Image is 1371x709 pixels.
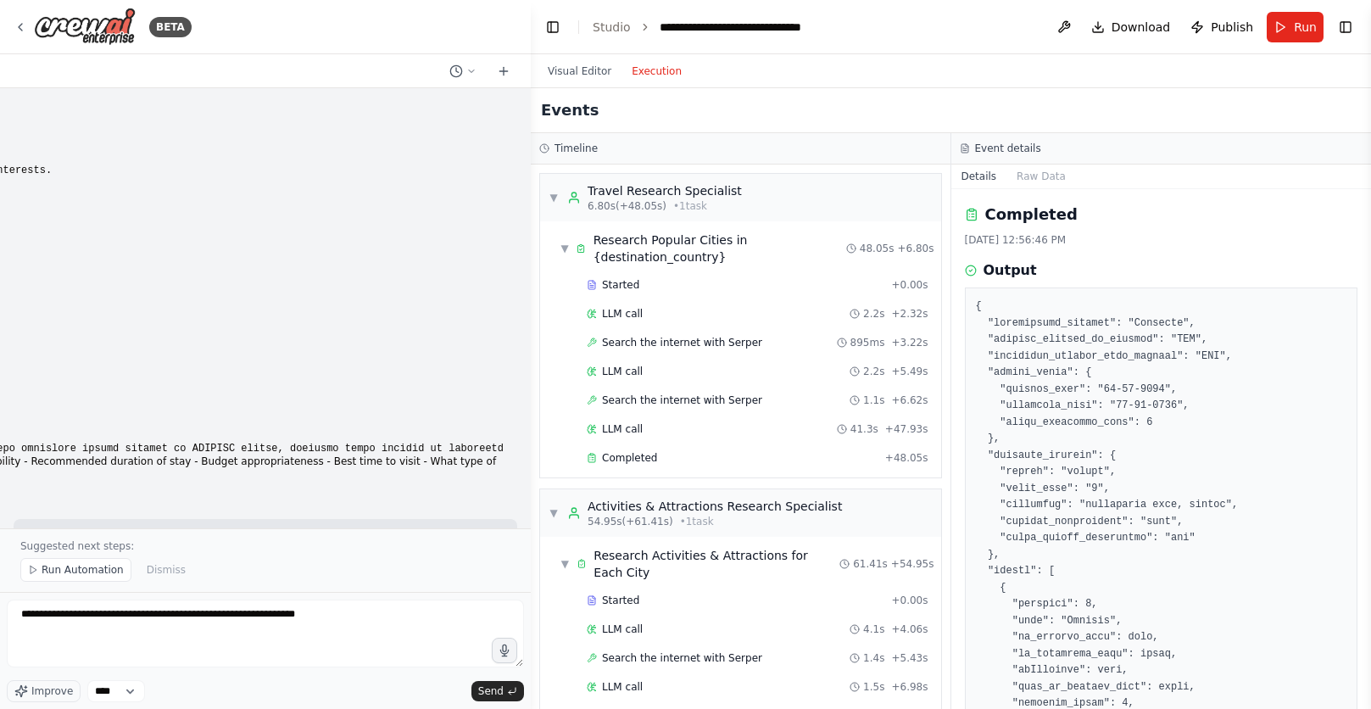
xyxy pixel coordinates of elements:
span: + 0.00s [891,594,928,607]
span: Started [602,594,639,607]
h3: Timeline [555,142,598,155]
h2: Completed [985,203,1078,226]
div: Travel Research Specialist [588,182,742,199]
div: [DATE] 12:56:46 PM [965,233,1358,247]
span: Run [1294,19,1317,36]
span: 48.05s [860,242,894,255]
div: Activities & Attractions Research Specialist [588,498,842,515]
span: + 47.93s [885,422,928,436]
nav: breadcrumb [593,19,801,36]
div: Research Popular Cities in {destination_country} [594,232,846,265]
span: 4.1s [863,622,884,636]
button: Send [471,681,524,701]
span: ▼ [549,506,559,520]
span: + 3.22s [891,336,928,349]
a: Studio [593,20,631,34]
span: 1.4s [863,651,884,665]
span: 1.1s [863,394,884,407]
button: Execution [621,61,692,81]
button: Improve [7,680,81,702]
span: Send [478,684,504,698]
button: Start a new chat [490,61,517,81]
button: Details [951,165,1007,188]
span: 1.5s [863,680,884,694]
span: ▼ [560,557,570,571]
button: Run [1267,12,1324,42]
img: Logo [34,8,136,46]
button: Publish [1184,12,1260,42]
span: + 54.95s [891,557,934,571]
button: Run Automation [20,558,131,582]
div: BETA [149,17,192,37]
span: Run Automation [42,563,124,577]
span: LLM call [602,307,643,321]
p: Suggested next steps: [20,539,510,553]
span: Search the internet with Serper [602,394,762,407]
span: LLM call [602,365,643,378]
span: + 0.00s [891,278,928,292]
h2: Events [541,98,599,122]
span: Download [1112,19,1171,36]
span: ▼ [560,242,569,255]
span: + 5.43s [891,651,928,665]
span: Publish [1211,19,1253,36]
span: + 4.06s [891,622,928,636]
h3: Output [984,260,1037,281]
span: + 48.05s [885,451,928,465]
span: + 2.32s [891,307,928,321]
span: Started [602,278,639,292]
button: Visual Editor [538,61,621,81]
span: ▼ [549,191,559,204]
span: 54.95s (+61.41s) [588,515,673,528]
span: Search the internet with Serper [602,336,762,349]
span: 61.41s [853,557,888,571]
span: 2.2s [863,365,884,378]
span: • 1 task [680,515,714,528]
button: Hide left sidebar [541,15,565,39]
button: Switch to previous chat [443,61,483,81]
span: + 6.98s [891,680,928,694]
span: + 6.62s [891,394,928,407]
button: Click to speak your automation idea [492,638,517,663]
span: 6.80s (+48.05s) [588,199,666,213]
span: + 6.80s [897,242,934,255]
div: Research Activities & Attractions for Each City [594,547,839,581]
button: Show right sidebar [1334,15,1357,39]
span: Completed [602,451,657,465]
span: 2.2s [863,307,884,321]
h3: Event details [975,142,1041,155]
button: Download [1084,12,1178,42]
span: LLM call [602,622,643,636]
span: + 5.49s [891,365,928,378]
span: Dismiss [147,563,186,577]
span: • 1 task [673,199,707,213]
span: LLM call [602,422,643,436]
button: Dismiss [138,558,194,582]
span: LLM call [602,680,643,694]
span: Search the internet with Serper [602,651,762,665]
span: Improve [31,684,73,698]
span: 41.3s [850,422,878,436]
span: 895ms [850,336,885,349]
button: Raw Data [1006,165,1076,188]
